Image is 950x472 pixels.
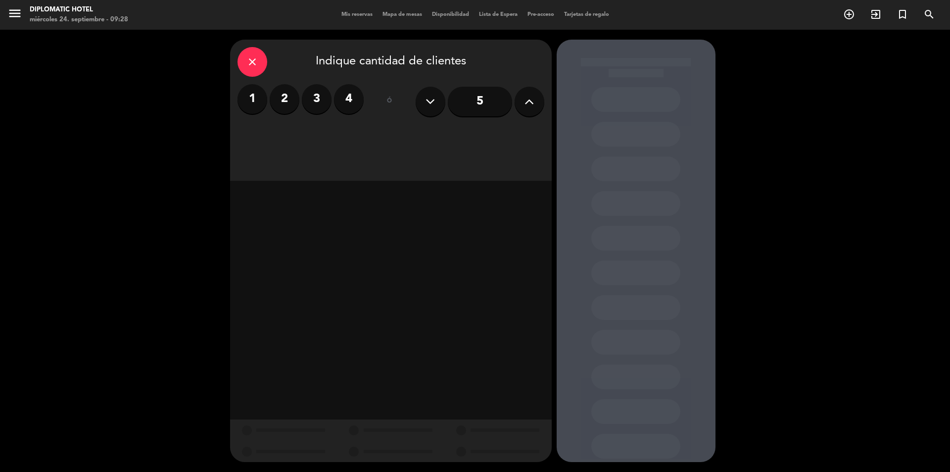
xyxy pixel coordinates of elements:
[374,84,406,119] div: ó
[7,6,22,21] i: menu
[474,12,522,17] span: Lista de Espera
[427,12,474,17] span: Disponibilidad
[559,12,614,17] span: Tarjetas de regalo
[30,5,128,15] div: Diplomatic Hotel
[30,15,128,25] div: miércoles 24. septiembre - 09:28
[336,12,378,17] span: Mis reservas
[334,84,364,114] label: 4
[246,56,258,68] i: close
[897,8,908,20] i: turned_in_not
[237,84,267,114] label: 1
[522,12,559,17] span: Pre-acceso
[7,6,22,24] button: menu
[923,8,935,20] i: search
[378,12,427,17] span: Mapa de mesas
[237,47,544,77] div: Indique cantidad de clientes
[870,8,882,20] i: exit_to_app
[302,84,332,114] label: 3
[270,84,299,114] label: 2
[843,8,855,20] i: add_circle_outline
